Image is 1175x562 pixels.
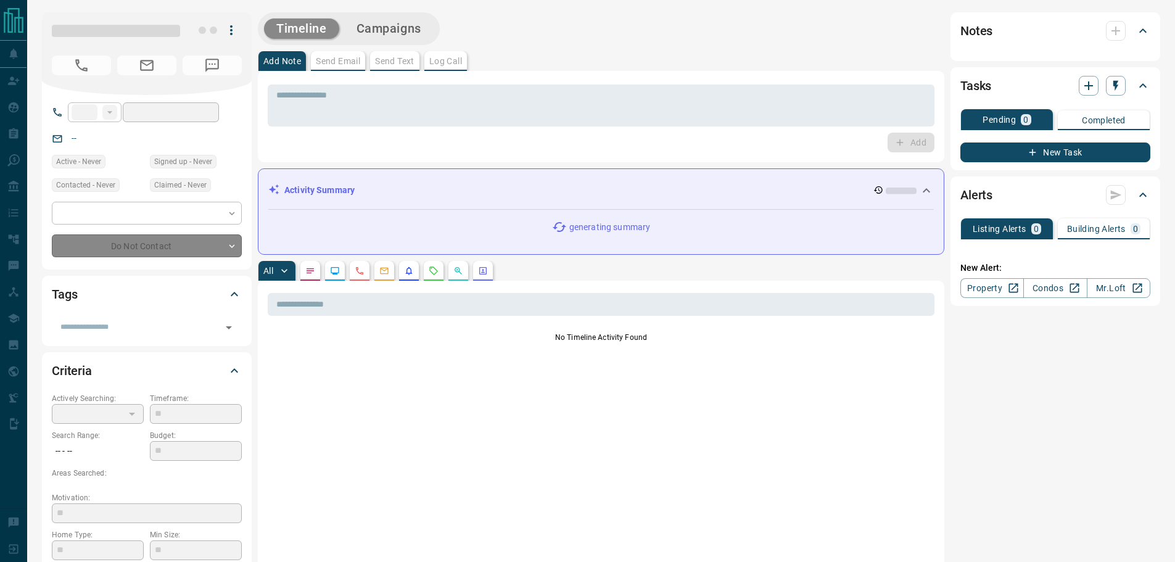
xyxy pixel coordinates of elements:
h2: Tags [52,284,77,304]
p: Pending [983,115,1016,124]
p: Activity Summary [284,184,355,197]
a: Mr.Loft [1087,278,1150,298]
p: Home Type: [52,529,144,540]
p: -- - -- [52,441,144,461]
span: No Email [117,56,176,75]
p: Min Size: [150,529,242,540]
a: -- [72,133,76,143]
button: Timeline [264,19,339,39]
p: generating summary [569,221,650,234]
div: Notes [960,16,1150,46]
svg: Lead Browsing Activity [330,266,340,276]
button: New Task [960,143,1150,162]
p: 0 [1023,115,1028,124]
p: 0 [1133,225,1138,233]
p: No Timeline Activity Found [268,332,934,343]
p: Add Note [263,57,301,65]
span: No Number [183,56,242,75]
div: Tasks [960,71,1150,101]
span: Contacted - Never [56,179,115,191]
svg: Agent Actions [478,266,488,276]
p: Completed [1082,116,1126,125]
button: Open [220,319,237,336]
h2: Alerts [960,185,992,205]
p: Listing Alerts [973,225,1026,233]
p: Actively Searching: [52,393,144,404]
p: Search Range: [52,430,144,441]
svg: Listing Alerts [404,266,414,276]
span: Signed up - Never [154,155,212,168]
button: Campaigns [344,19,434,39]
p: Building Alerts [1067,225,1126,233]
span: Active - Never [56,155,101,168]
div: Criteria [52,356,242,386]
div: Alerts [960,180,1150,210]
p: Areas Searched: [52,468,242,479]
svg: Requests [429,266,439,276]
svg: Emails [379,266,389,276]
h2: Notes [960,21,992,41]
span: Claimed - Never [154,179,207,191]
p: 0 [1034,225,1039,233]
svg: Opportunities [453,266,463,276]
span: No Number [52,56,111,75]
a: Property [960,278,1024,298]
h2: Criteria [52,361,92,381]
h2: Tasks [960,76,991,96]
svg: Notes [305,266,315,276]
p: All [263,267,273,275]
div: Activity Summary [268,179,934,202]
svg: Calls [355,266,365,276]
a: Condos [1023,278,1087,298]
p: Budget: [150,430,242,441]
p: Motivation: [52,492,242,503]
p: New Alert: [960,262,1150,275]
p: Timeframe: [150,393,242,404]
div: Do Not Contact [52,234,242,257]
div: Tags [52,279,242,309]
